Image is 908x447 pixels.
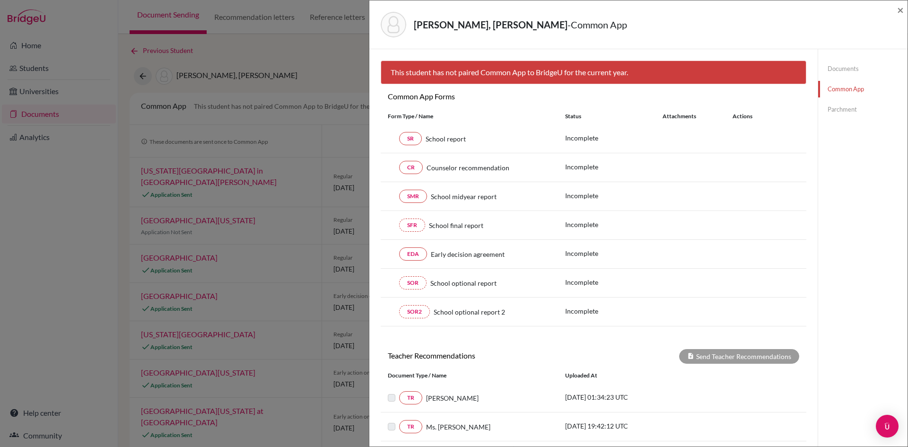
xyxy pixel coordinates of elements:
[431,249,505,259] span: Early decision agreement
[721,112,780,121] div: Actions
[565,248,663,258] p: Incomplete
[565,392,693,402] p: [DATE] 01:34:23 UTC
[897,4,904,16] button: Close
[818,61,908,77] a: Documents
[434,307,505,317] span: School optional report 2
[381,61,806,84] div: This student has not paired Common App to BridgeU for the current year.
[818,101,908,118] a: Parchment
[399,219,425,232] a: SFR
[565,191,663,201] p: Incomplete
[399,276,427,289] a: SOR
[399,132,422,145] a: SR
[426,422,490,432] span: Ms. [PERSON_NAME]
[381,371,558,380] div: Document Type / Name
[430,278,497,288] span: School optional report
[399,247,427,261] a: EDA
[679,349,799,364] div: Send Teacher Recommendations
[414,19,567,30] strong: [PERSON_NAME], [PERSON_NAME]
[426,134,466,144] span: School report
[565,421,693,431] p: [DATE] 19:42:12 UTC
[897,3,904,17] span: ×
[399,305,430,318] a: SOR2
[426,393,479,403] span: [PERSON_NAME]
[399,391,422,404] a: TR
[399,420,422,433] a: TR
[565,219,663,229] p: Incomplete
[818,81,908,97] a: Common App
[429,220,483,230] span: School final report
[565,112,663,121] div: Status
[565,277,663,287] p: Incomplete
[399,161,423,174] a: CR
[381,351,594,360] h6: Teacher Recommendations
[427,163,509,173] span: Counselor recommendation
[565,306,663,316] p: Incomplete
[876,415,899,438] div: Open Intercom Messenger
[381,92,594,101] h6: Common App Forms
[663,112,721,121] div: Attachments
[567,19,627,30] span: - Common App
[565,133,663,143] p: Incomplete
[399,190,427,203] a: SMR
[431,192,497,202] span: School midyear report
[558,371,700,380] div: Uploaded at
[565,162,663,172] p: Incomplete
[381,112,558,121] div: Form Type / Name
